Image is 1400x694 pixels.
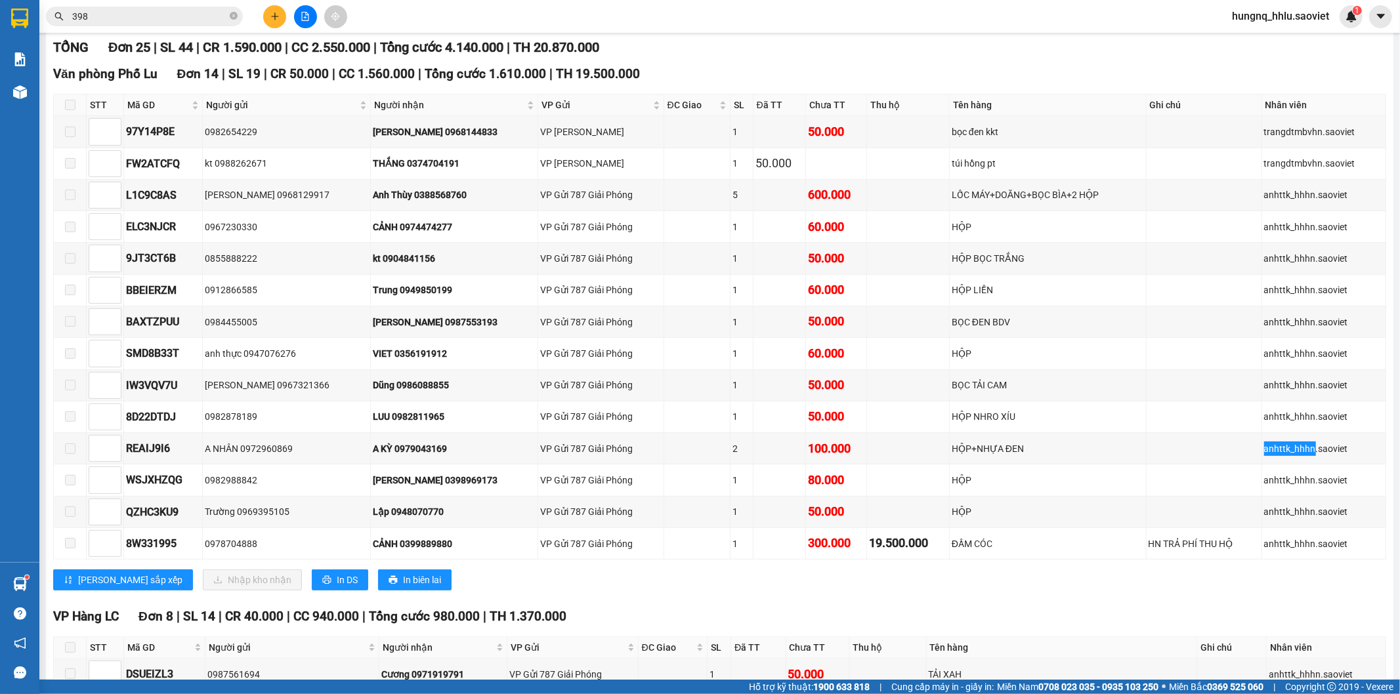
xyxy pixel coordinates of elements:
[808,439,864,458] div: 100.000
[124,243,203,274] td: 9JT3CT6B
[732,125,751,139] div: 1
[1375,10,1387,22] span: caret-down
[808,218,864,236] div: 60.000
[950,94,1147,116] th: Tên hàng
[332,66,335,81] span: |
[1267,637,1386,659] th: Nhân viên
[418,66,421,81] span: |
[538,338,664,369] td: VP Gửi 787 Giải Phóng
[13,577,27,591] img: warehouse-icon
[952,125,1144,139] div: bọc đen kkt
[108,39,150,55] span: Đơn 25
[126,504,200,520] div: QZHC3KU9
[952,346,1144,361] div: HỘP
[732,188,751,202] div: 5
[753,94,806,116] th: Đã TT
[380,39,503,55] span: Tổng cước 4.140.000
[54,12,64,21] span: search
[538,148,664,180] td: VP Gia Lâm
[230,10,238,23] span: close-circle
[263,5,286,28] button: plus
[127,640,192,655] span: Mã GD
[1264,156,1384,171] div: trangdtmbvhn.saoviet
[177,66,219,81] span: Đơn 14
[806,94,867,116] th: Chưa TT
[483,609,486,624] span: |
[207,667,377,682] div: 0987561694
[124,370,203,401] td: IW3VQV7U
[808,312,864,331] div: 50.000
[1327,682,1336,691] span: copyright
[540,378,662,392] div: VP Gửi 787 Giải Phóng
[540,346,662,361] div: VP Gửi 787 Giải Phóng
[952,473,1144,487] div: HỘP
[301,12,310,21] span: file-add
[755,154,803,173] div: 50.000
[952,504,1144,519] div: HỘP
[53,39,89,55] span: TỔNG
[538,243,664,274] td: VP Gửi 787 Giải Phóng
[228,66,261,81] span: SL 19
[538,370,664,401] td: VP Gửi 787 Giải Phóng
[538,401,664,433] td: VP Gửi 787 Giải Phóng
[72,9,227,24] input: Tìm tên, số ĐT hoặc mã đơn
[53,609,119,624] span: VP Hàng LC
[373,504,536,519] div: Lập 0948070770
[64,575,73,586] span: sort-ascending
[808,123,864,141] div: 50.000
[205,473,368,487] div: 0982988842
[732,473,751,487] div: 1
[381,667,505,682] div: Cương 0971919791
[732,315,751,329] div: 1
[509,667,635,682] div: VP Gửi 787 Giải Phóng
[126,155,200,172] div: FW2ATCFQ
[160,39,193,55] span: SL 44
[126,314,200,330] div: BAXTZPUU
[374,98,524,112] span: Người nhận
[1221,8,1340,24] span: hungnq_hhlu.saoviet
[556,66,640,81] span: TH 19.500.000
[373,537,536,551] div: CẢNH 0399889880
[952,220,1144,234] div: HỘP
[25,575,29,579] sup: 1
[285,39,288,55] span: |
[1346,10,1357,22] img: icon-new-feature
[124,211,203,243] td: ELC3NJCR
[87,637,124,659] th: STT
[270,12,280,21] span: plus
[126,250,200,266] div: 9JT3CT6B
[708,637,731,659] th: SL
[731,637,786,659] th: Đã TT
[322,575,331,586] span: printer
[1355,6,1359,15] span: 1
[808,407,864,426] div: 50.000
[205,188,368,202] div: [PERSON_NAME] 0968129917
[952,188,1144,202] div: LỐC MÁY+DOĂNG+BỌC BÌA+2 HỘP
[1264,409,1384,424] div: anhttk_hhhn.saoviet
[731,94,753,116] th: SL
[1264,537,1384,551] div: anhttk_hhhn.saoviet
[124,180,203,211] td: L1C9C8AS
[808,281,864,299] div: 60.000
[1207,682,1263,692] strong: 0369 525 060
[732,504,751,519] div: 1
[124,306,203,338] td: BAXTZPUU
[1264,473,1384,487] div: anhttk_hhhn.saoviet
[312,569,368,590] button: printerIn DS
[205,378,368,392] div: [PERSON_NAME] 0967321366
[1264,283,1384,297] div: anhttk_hhhn.saoviet
[126,440,200,457] div: REAIJ9I6
[196,39,200,55] span: |
[710,667,729,682] div: 1
[952,378,1144,392] div: BỌC TẢI CAM
[126,472,200,488] div: WSJXHZQG
[880,680,881,694] span: |
[538,464,664,496] td: VP Gửi 787 Giải Phóng
[1264,188,1384,202] div: anhttk_hhhn.saoviet
[124,275,203,306] td: BBEIERZM
[205,537,368,551] div: 0978704888
[867,94,950,116] th: Thu hộ
[507,39,510,55] span: |
[749,680,870,694] span: Hỗ trợ kỹ thuật:
[1273,680,1275,694] span: |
